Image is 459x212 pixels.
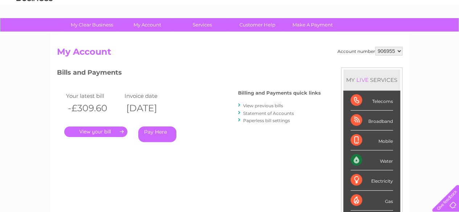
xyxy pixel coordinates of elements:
a: 0333 014 3131 [322,4,372,13]
div: LIVE [355,76,370,83]
a: My Clear Business [62,18,122,32]
div: MY SERVICES [343,70,400,90]
a: Telecoms [370,31,392,36]
div: Mobile [351,130,393,150]
a: Log out [435,31,452,36]
div: Water [351,150,393,170]
a: Energy [349,31,365,36]
th: -£309.60 [64,101,123,116]
div: Gas [351,191,393,211]
a: Make A Payment [283,18,343,32]
a: Contact [411,31,429,36]
h4: Billing and Payments quick links [238,90,321,96]
div: Clear Business is a trading name of Verastar Limited (registered in [GEOGRAPHIC_DATA] No. 3667643... [58,4,401,35]
div: Account number [337,47,402,55]
a: My Account [117,18,177,32]
a: Services [172,18,232,32]
a: Water [331,31,345,36]
h2: My Account [57,47,402,61]
a: Blog [396,31,406,36]
a: . [64,126,127,137]
a: Customer Help [228,18,287,32]
a: View previous bills [243,103,283,108]
a: Paperless bill settings [243,118,290,123]
a: Statement of Accounts [243,111,294,116]
td: Invoice date [123,91,181,101]
div: Telecoms [351,91,393,111]
div: Broadband [351,111,393,130]
td: Your latest bill [64,91,123,101]
div: Electricity [351,170,393,190]
img: logo.png [16,19,53,41]
a: Pay Here [138,126,176,142]
th: [DATE] [123,101,181,116]
h3: Bills and Payments [57,67,321,80]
